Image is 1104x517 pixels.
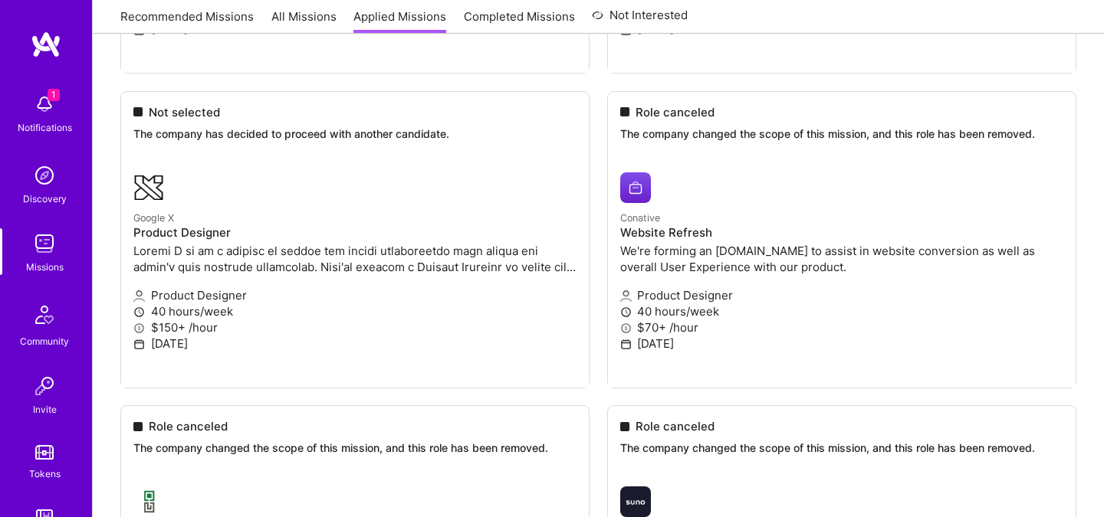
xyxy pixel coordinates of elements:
[23,191,67,207] div: Discovery
[31,31,61,58] img: logo
[33,401,57,417] div: Invite
[29,371,60,401] img: Invite
[271,8,337,34] a: All Missions
[29,228,60,259] img: teamwork
[48,89,60,101] span: 1
[120,8,254,34] a: Recommended Missions
[18,119,72,136] div: Notifications
[26,259,64,275] div: Missions
[464,8,575,34] a: Completed Missions
[20,333,69,349] div: Community
[29,160,60,191] img: discovery
[29,89,60,119] img: bell
[29,466,61,482] div: Tokens
[353,8,446,34] a: Applied Missions
[35,445,54,460] img: tokens
[592,6,688,34] a: Not Interested
[26,296,63,333] img: Community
